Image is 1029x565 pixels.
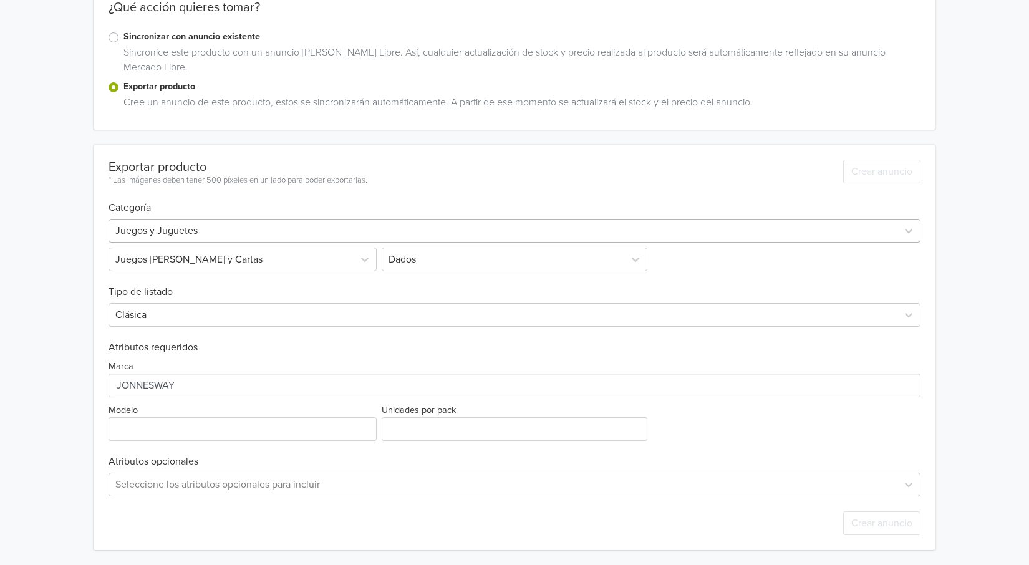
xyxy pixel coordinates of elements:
label: Unidades por pack [382,403,456,417]
button: Crear anuncio [843,160,920,183]
div: Exportar producto [109,160,367,175]
div: Cree un anuncio de este producto, estos se sincronizarán automáticamente. A partir de ese momento... [118,95,920,115]
div: * Las imágenes deben tener 500 píxeles en un lado para poder exportarlas. [109,175,367,187]
label: Exportar producto [123,80,920,94]
label: Marca [109,360,133,374]
h6: Atributos opcionales [109,456,920,468]
button: Crear anuncio [843,511,920,535]
label: Modelo [109,403,138,417]
h6: Tipo de listado [109,271,920,298]
div: Sincronice este producto con un anuncio [PERSON_NAME] Libre. Así, cualquier actualización de stoc... [118,45,920,80]
h6: Atributos requeridos [109,342,920,354]
h6: Categoría [109,187,920,214]
label: Sincronizar con anuncio existente [123,30,920,44]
